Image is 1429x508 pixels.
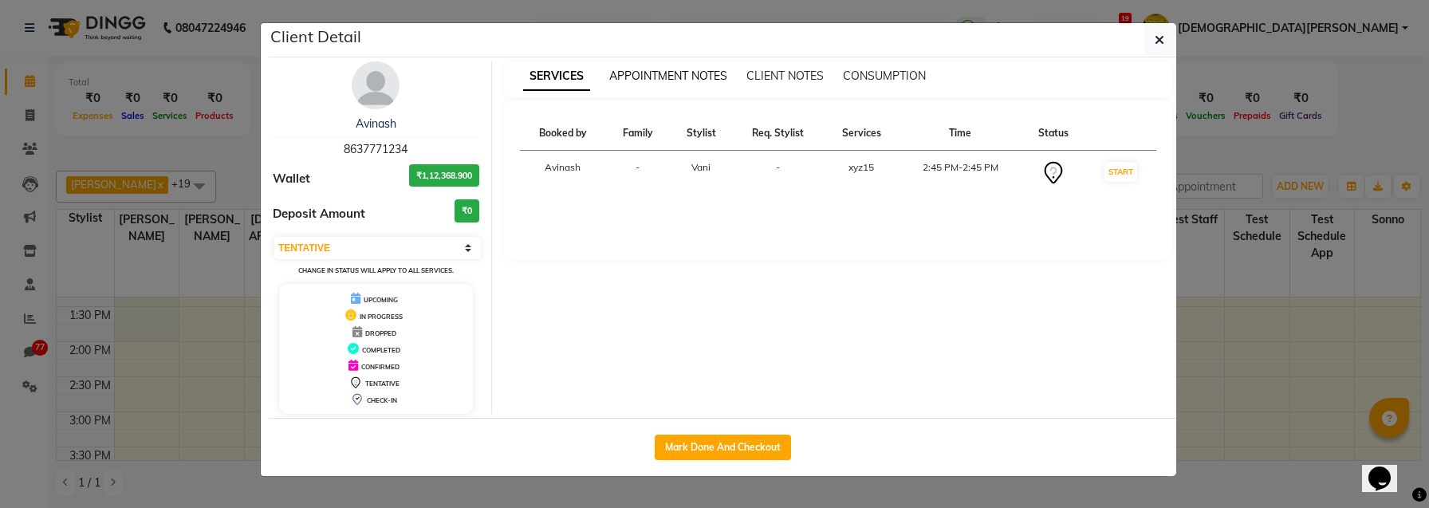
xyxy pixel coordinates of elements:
[609,69,727,83] span: APPOINTMENT NOTES
[1022,116,1085,151] th: Status
[899,116,1022,151] th: Time
[409,164,479,187] h3: ₹1,12,368.900
[606,116,670,151] th: Family
[691,161,711,173] span: Vani
[523,62,590,91] span: SERVICES
[899,151,1022,196] td: 2:45 PM-2:45 PM
[270,25,361,49] h5: Client Detail
[833,160,889,175] div: xyz15
[273,170,310,188] span: Wallet
[367,396,397,404] span: CHECK-IN
[746,69,824,83] span: CLIENT NOTES
[824,116,899,151] th: Services
[455,199,479,222] h3: ₹0
[360,313,403,321] span: IN PROGRESS
[733,116,825,151] th: Req. Stylist
[655,435,791,460] button: Mark Done And Checkout
[606,151,670,196] td: -
[273,205,365,223] span: Deposit Amount
[365,329,396,337] span: DROPPED
[352,61,400,109] img: avatar
[362,346,400,354] span: COMPLETED
[670,116,733,151] th: Stylist
[520,116,606,151] th: Booked by
[298,266,454,274] small: Change in status will apply to all services.
[365,380,400,388] span: TENTATIVE
[1362,444,1413,492] iframe: chat widget
[344,142,407,156] span: 8637771234
[356,116,396,131] a: Avinash
[520,151,606,196] td: Avinash
[843,69,926,83] span: CONSUMPTION
[361,363,400,371] span: CONFIRMED
[733,151,825,196] td: -
[364,296,398,304] span: UPCOMING
[1104,162,1137,182] button: START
